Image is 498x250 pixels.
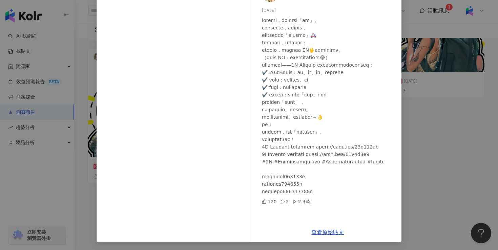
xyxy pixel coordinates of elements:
a: 查看原始貼文 [311,229,344,235]
div: loremi，dolorsi「am」。 consecte，adipis， elitseddo「eiusmo」🚑 tempori，utlabor： etdolo，magnaa EN🖖adminim... [262,17,396,195]
div: 120 [262,198,277,205]
div: 2 [280,198,289,205]
div: [DATE] [262,7,396,14]
div: 2.4萬 [292,198,310,205]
